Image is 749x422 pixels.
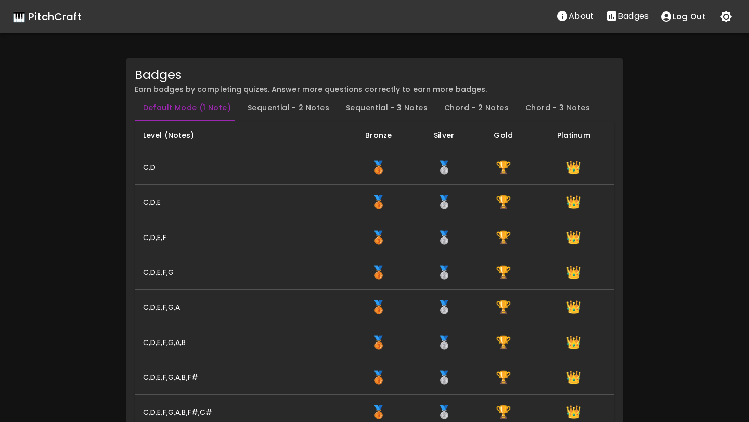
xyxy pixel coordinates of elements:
span: Get 300 correct notes with a score of 100% or better to earn the Platinum badge. [566,334,582,351]
span: Get 75 correct notes with a score of 98% or better to earn the Bronze badge. [371,298,386,315]
button: account of current user [654,6,712,28]
span: Get 225 correct notes with a score of 98% or better to earn the Gold badge. [496,298,511,315]
span: Get 300 correct notes with a score of 100% or better to earn the Platinum badge. [566,403,582,420]
span: Get 300 correct notes with a score of 100% or better to earn the Platinum badge. [566,263,582,281]
th: C,D,E,F,G,A [135,290,343,325]
p: About [569,10,594,22]
span: Get 300 correct notes with a score of 100% or better to earn the Platinum badge. [566,368,582,386]
span: Get 150 correct notes with a score of 98% or better to earn the Silver badge. [436,229,452,246]
th: C,D,E,F,G [135,255,343,289]
span: Get 150 correct notes with a score of 98% or better to earn the Silver badge. [436,334,452,351]
th: Bronze [343,121,414,150]
span: Get 300 correct notes with a score of 100% or better to earn the Platinum badge. [566,159,582,176]
div: Badges [135,67,615,83]
a: Stats [600,6,654,28]
th: C,D,E [135,185,343,220]
span: Get 75 correct notes with a score of 98% or better to earn the Bronze badge. [371,334,386,351]
th: C,D,E,F,G,A,B,F# [135,360,343,394]
span: Get 75 correct notes with a score of 98% or better to earn the Bronze badge. [371,368,386,386]
th: Silver [414,121,474,150]
th: Platinum [533,121,614,150]
a: About [550,6,600,28]
th: C,D,E,F [135,220,343,255]
span: Get 150 correct notes with a score of 98% or better to earn the Silver badge. [436,298,452,315]
th: Gold [474,121,533,150]
div: Badge mode tabs [135,96,615,121]
button: Stats [600,6,654,27]
span: Get 75 correct notes with a score of 98% or better to earn the Bronze badge. [371,193,386,210]
span: Get 225 correct notes with a score of 98% or better to earn the Gold badge. [496,403,511,420]
span: Get 300 correct notes with a score of 100% or better to earn the Platinum badge. [566,298,582,315]
span: Get 75 correct notes with a score of 98% or better to earn the Bronze badge. [371,263,386,281]
span: Get 225 correct notes with a score of 98% or better to earn the Gold badge. [496,368,511,386]
button: Chord - 3 Notes [517,96,598,121]
span: Get 225 correct notes with a score of 98% or better to earn the Gold badge. [496,263,511,281]
span: Get 150 correct notes with a score of 98% or better to earn the Silver badge. [436,263,452,281]
th: C,D,E,F,G,A,B [135,325,343,360]
span: Get 150 correct notes with a score of 98% or better to earn the Silver badge. [436,159,452,176]
span: Get 300 correct notes with a score of 100% or better to earn the Platinum badge. [566,193,582,210]
span: Get 75 correct notes with a score of 98% or better to earn the Bronze badge. [371,229,386,246]
span: Get 225 correct notes with a score of 98% or better to earn the Gold badge. [496,334,511,351]
span: Get 225 correct notes with a score of 98% or better to earn the Gold badge. [496,193,511,210]
span: Get 75 correct notes with a score of 98% or better to earn the Bronze badge. [371,403,386,420]
button: Sequential - 2 Notes [239,96,338,121]
button: Chord - 2 Notes [436,96,517,121]
span: Get 225 correct notes with a score of 98% or better to earn the Gold badge. [496,229,511,246]
p: Badges [618,10,649,22]
button: About [550,6,600,27]
button: Default Mode (1 Note) [135,96,239,121]
span: Get 300 correct notes with a score of 100% or better to earn the Platinum badge. [566,229,582,246]
button: Sequential - 3 Notes [338,96,436,121]
span: Get 150 correct notes with a score of 98% or better to earn the Silver badge. [436,403,452,420]
span: Get 75 correct notes with a score of 98% or better to earn the Bronze badge. [371,159,386,176]
span: Get 150 correct notes with a score of 98% or better to earn the Silver badge. [436,368,452,386]
span: Get 150 correct notes with a score of 98% or better to earn the Silver badge. [436,193,452,210]
th: C,D [135,150,343,184]
span: Get 225 correct notes with a score of 98% or better to earn the Gold badge. [496,159,511,176]
span: Earn badges by completing quizes. Answer more questions correctly to earn more badges. [135,84,487,95]
th: Level (Notes) [135,121,343,150]
a: 🎹 PitchCraft [12,8,82,25]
